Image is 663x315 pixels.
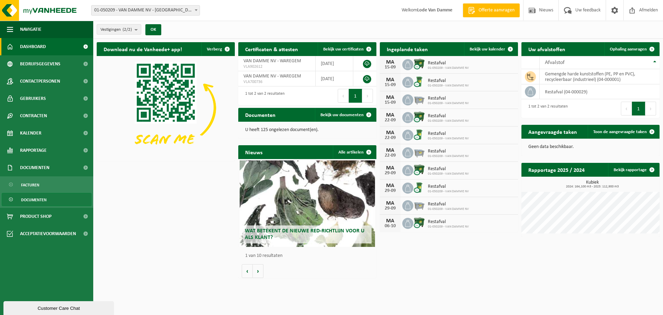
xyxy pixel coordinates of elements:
[245,228,364,240] span: Wat betekent de nieuwe RED-richtlijn voor u als klant?
[428,225,469,229] span: 01-050209 - VAN DAMME NV
[253,264,263,278] button: Volgende
[525,180,660,188] h3: Kubiek
[428,61,469,66] span: Restafval
[383,201,397,206] div: MA
[97,56,235,160] img: Download de VHEPlus App
[201,42,234,56] button: Verberg
[464,42,517,56] a: Bekijk uw kalender
[243,58,301,64] span: VAN DAMME NV - WAREGEM
[245,128,369,132] p: U heeft 125 ongelezen document(en).
[333,145,376,159] a: Alle artikelen
[20,38,46,55] span: Dashboard
[238,108,282,121] h2: Documenten
[428,101,469,105] span: 01-050209 - VAN DAMME NV
[2,193,92,206] a: Documenten
[540,84,660,99] td: restafval (04-000029)
[463,3,520,17] a: Offerte aanvragen
[428,113,469,119] span: Restafval
[383,165,397,171] div: MA
[428,172,469,176] span: 01-050209 - VAN DAMME NV
[428,131,469,137] span: Restafval
[528,145,653,149] p: Geen data beschikbaar.
[428,219,469,225] span: Restafval
[318,42,376,56] a: Bekijk uw certificaten
[413,93,425,105] img: WB-2500-GAL-GY-01
[545,60,565,65] span: Afvalstof
[20,124,41,142] span: Kalender
[3,300,115,315] iframe: chat widget
[380,42,435,56] h2: Ingeplande taken
[413,146,425,158] img: WB-2500-GAL-GY-01
[428,78,469,84] span: Restafval
[97,24,141,35] button: Vestigingen(2/2)
[632,102,645,115] button: 1
[207,47,222,52] span: Verberg
[413,129,425,140] img: WB-0240-CU
[428,96,469,101] span: Restafval
[413,164,425,176] img: WB-1100-CU
[123,27,132,32] count: (2/2)
[315,108,376,122] a: Bekijk uw documenten
[383,77,397,83] div: MA
[428,154,469,158] span: 01-050209 - VAN DAMME NV
[243,64,310,70] span: VLA902612
[383,188,397,193] div: 29-09
[145,24,161,35] button: OK
[20,55,60,73] span: Bedrijfsgegevens
[338,89,349,103] button: Previous
[91,5,200,16] span: 01-050209 - VAN DAMME NV - WAREGEM
[383,83,397,87] div: 15-09
[21,193,47,206] span: Documenten
[540,69,660,84] td: gemengde harde kunststoffen (PE, PP en PVC), recycleerbaar (industrieel) (04-000001)
[97,42,189,56] h2: Download nu de Vanheede+ app!
[413,58,425,70] img: WB-1100-CU
[316,56,353,71] td: [DATE]
[413,76,425,87] img: WB-0240-CU
[20,107,47,124] span: Contracten
[242,88,285,103] div: 1 tot 2 van 2 resultaten
[428,189,469,194] span: 01-050209 - VAN DAMME NV
[323,47,364,52] span: Bekijk uw certificaten
[383,206,397,211] div: 29-09
[316,71,353,86] td: [DATE]
[428,166,469,172] span: Restafval
[428,184,469,189] span: Restafval
[2,178,92,191] a: Facturen
[320,113,364,117] span: Bekijk uw documenten
[238,145,269,159] h2: Nieuws
[383,136,397,140] div: 22-09
[588,125,659,139] a: Toon de aangevraagde taken
[383,112,397,118] div: MA
[20,21,41,38] span: Navigatie
[242,264,253,278] button: Vorige
[428,137,469,141] span: 01-050209 - VAN DAMME NV
[383,118,397,123] div: 22-09
[521,163,592,176] h2: Rapportage 2025 / 2024
[245,253,373,258] p: 1 van 10 resultaten
[470,47,505,52] span: Bekijk uw kalender
[645,102,656,115] button: Next
[383,224,397,229] div: 06-10
[349,89,362,103] button: 1
[383,153,397,158] div: 22-09
[413,111,425,123] img: WB-1100-CU
[383,100,397,105] div: 15-09
[243,74,301,79] span: VAN DAMME NV - WAREGEM
[20,159,49,176] span: Documenten
[525,185,660,188] span: 2024: 164,100 m3 - 2025: 112,900 m3
[20,142,47,159] span: Rapportage
[383,218,397,224] div: MA
[240,160,375,247] a: Wat betekent de nieuwe RED-richtlijn voor u als klant?
[525,101,568,116] div: 1 tot 2 van 2 resultaten
[383,59,397,65] div: MA
[383,95,397,100] div: MA
[21,178,39,192] span: Facturen
[92,6,200,15] span: 01-050209 - VAN DAMME NV - WAREGEM
[428,119,469,123] span: 01-050209 - VAN DAMME NV
[383,148,397,153] div: MA
[238,42,305,56] h2: Certificaten & attesten
[383,183,397,188] div: MA
[243,79,310,85] span: VLA700736
[521,125,584,138] h2: Aangevraagde taken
